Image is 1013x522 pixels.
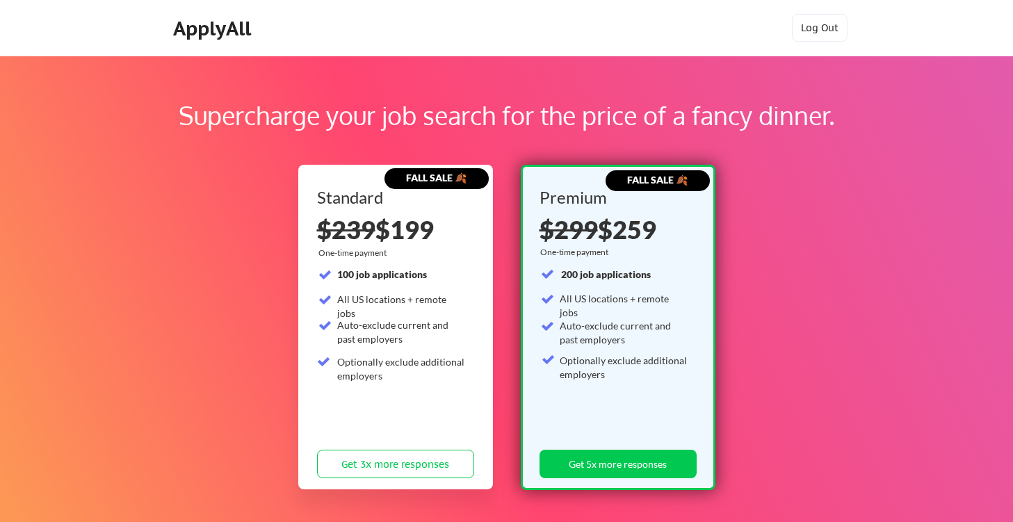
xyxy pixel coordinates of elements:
[317,450,474,478] button: Get 3x more responses
[561,268,651,280] strong: 200 job applications
[337,355,466,382] div: Optionally exclude additional employers
[337,268,427,280] strong: 100 job applications
[560,292,688,319] div: All US locations + remote jobs
[627,174,688,186] strong: FALL SALE 🍂
[317,214,375,245] s: $239
[318,247,391,259] div: One-time payment
[540,450,697,478] button: Get 5x more responses
[540,214,598,245] s: $299
[337,318,466,345] div: Auto-exclude current and past employers
[317,189,469,206] div: Standard
[317,217,474,242] div: $199
[173,17,255,40] div: ApplyAll
[540,217,692,242] div: $259
[406,172,467,183] strong: FALL SALE 🍂
[540,189,692,206] div: Premium
[540,247,613,258] div: One-time payment
[337,293,466,320] div: All US locations + remote jobs
[792,14,848,42] button: Log Out
[560,354,688,381] div: Optionally exclude additional employers
[89,97,924,134] div: Supercharge your job search for the price of a fancy dinner.
[560,319,688,346] div: Auto-exclude current and past employers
